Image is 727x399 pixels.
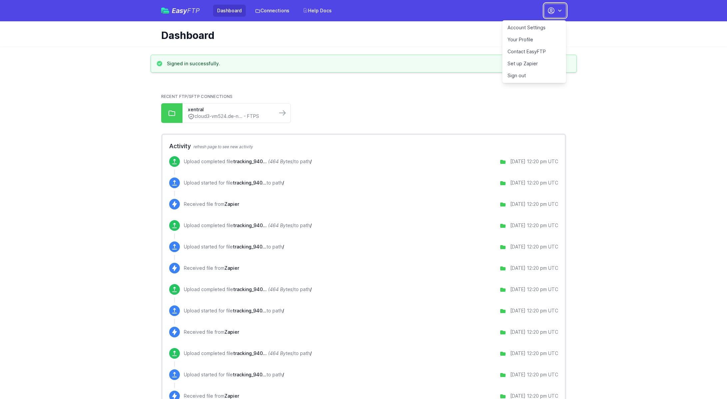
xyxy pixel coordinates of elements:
span: tracking_9400150105501174328792.xml [233,180,266,186]
a: Sign out [502,70,566,82]
div: [DATE] 12:20 pm UTC [510,265,558,271]
span: / [282,308,284,313]
p: Upload started for file to path [184,371,284,378]
p: Received file from [184,201,239,207]
span: Easy [172,7,200,14]
a: Set up Zapier [502,58,566,70]
span: Zapier [224,393,239,399]
h2: Recent FTP/SFTP Connections [161,94,566,99]
div: [DATE] 12:20 pm UTC [510,371,558,378]
div: [DATE] 12:20 pm UTC [510,350,558,357]
span: / [310,222,312,228]
i: (464 Bytes) [268,286,294,292]
a: xentral [188,106,272,113]
a: Account Settings [502,22,566,34]
a: Dashboard [213,5,246,17]
div: [DATE] 12:20 pm UTC [510,222,558,229]
a: EasyFTP [161,7,200,14]
span: tracking_9400150105501174328846.xml [233,286,267,292]
p: Upload started for file to path [184,243,284,250]
i: (464 Bytes) [268,159,294,164]
a: Connections [251,5,293,17]
a: Your Profile [502,34,566,46]
div: [DATE] 12:20 pm UTC [510,329,558,335]
p: Upload started for file to path [184,180,284,186]
h3: Signed in successfully. [167,60,220,67]
span: refresh page to see new activity [193,144,253,149]
a: Help Docs [299,5,336,17]
a: Contact EasyFTP [502,46,566,58]
span: Zapier [224,201,239,207]
span: Zapier [224,265,239,271]
div: [DATE] 12:20 pm UTC [510,286,558,293]
div: [DATE] 12:20 pm UTC [510,307,558,314]
span: / [310,286,312,292]
span: tracking_9400150206217294386137.xml [233,350,267,356]
span: tracking_9400150105501174328846.xml [233,308,266,313]
span: / [282,372,284,377]
div: [DATE] 12:20 pm UTC [510,158,558,165]
iframe: Drift Widget Chat Controller [694,366,719,391]
span: Zapier [224,329,239,335]
span: / [310,159,312,164]
p: Upload completed file to path [184,286,312,293]
span: tracking_9400150105501174328792.xml [233,159,267,164]
i: (464 Bytes) [268,222,294,228]
p: Upload completed file to path [184,158,312,165]
h2: Activity [169,142,558,151]
p: Received file from [184,265,239,271]
span: tracking_9400150206217294386137.xml [233,372,266,377]
span: / [310,350,312,356]
span: tracking_9400150105501174328808.xml [233,222,267,228]
img: easyftp_logo.png [161,8,169,14]
p: Received file from [184,329,239,335]
span: FTP [187,7,200,15]
div: [DATE] 12:20 pm UTC [510,201,558,207]
span: tracking_9400150105501174328808.xml [233,244,266,249]
a: cloud3-vm524.de-n... - FTPS [188,113,272,120]
p: Upload completed file to path [184,350,312,357]
i: (464 Bytes) [268,350,294,356]
span: / [282,180,284,186]
h1: Dashboard [161,29,561,41]
div: [DATE] 12:20 pm UTC [510,243,558,250]
p: Upload completed file to path [184,222,312,229]
div: [DATE] 12:20 pm UTC [510,180,558,186]
span: / [282,244,284,249]
p: Upload started for file to path [184,307,284,314]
